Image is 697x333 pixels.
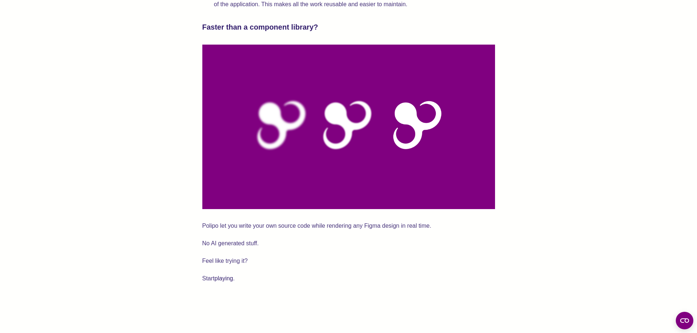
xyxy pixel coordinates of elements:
[202,45,495,209] img: Polipo
[202,256,495,266] p: Feel like trying it?
[202,21,495,33] h3: Faster than a component library?
[202,273,495,284] p: Start .
[202,238,495,249] p: No AI generated stuff.
[676,312,693,329] button: Open CMP widget
[214,275,233,281] a: playing
[202,221,495,231] p: Polipo let you write your own source code while rendering any Figma design in real time.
